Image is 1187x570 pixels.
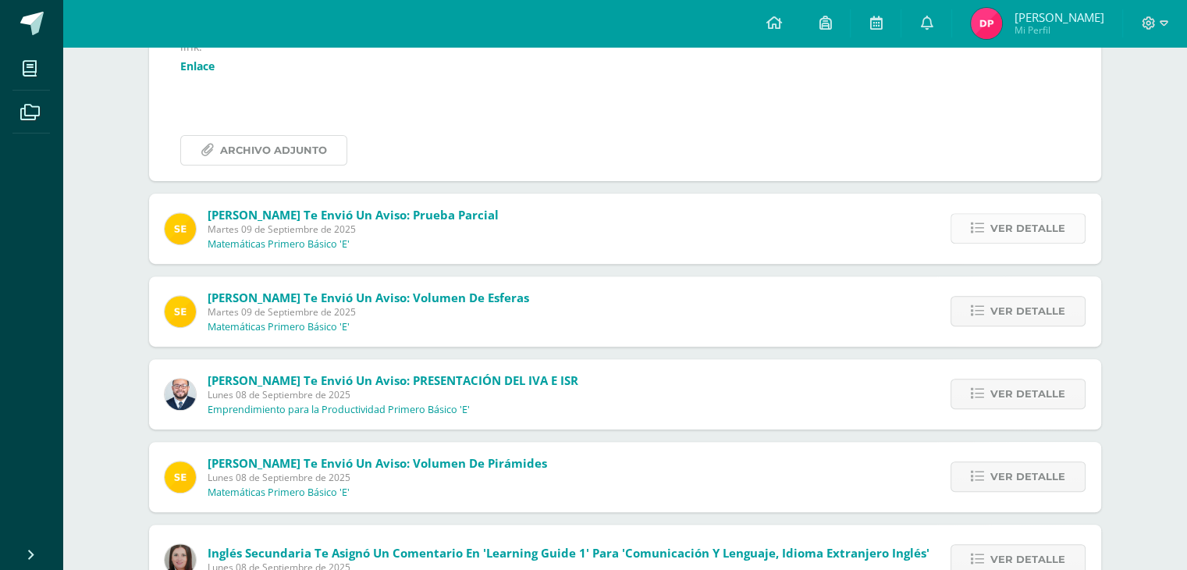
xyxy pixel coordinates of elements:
span: [PERSON_NAME] te envió un aviso: Prueba Parcial [208,207,499,223]
span: Ver detalle [990,379,1065,408]
p: Emprendimiento para la Productividad Primero Básico 'E' [208,404,470,416]
p: Matemáticas Primero Básico 'E' [208,238,350,251]
span: Inglés Secundaria te asignó un comentario en 'Learning Guide 1' para 'Comunicación y Lenguaje, Id... [208,545,929,561]
p: Matemáticas Primero Básico 'E' [208,486,350,499]
span: Martes 09 de Septiembre de 2025 [208,223,499,236]
span: Lunes 08 de Septiembre de 2025 [208,388,578,401]
span: [PERSON_NAME] te envió un aviso: Volumen de esferas [208,290,529,305]
span: Ver detalle [990,462,1065,491]
a: Archivo Adjunto [180,135,347,166]
span: Ver detalle [990,297,1065,326]
img: eaa624bfc361f5d4e8a554d75d1a3cf6.png [165,379,196,410]
span: Lunes 08 de Septiembre de 2025 [208,471,547,484]
img: 59f2ec22ffdda252c69cec5c330313cb.png [971,8,1002,39]
p: Matemáticas Primero Básico 'E' [208,321,350,333]
img: 03c2987289e60ca238394da5f82a525a.png [165,213,196,244]
span: [PERSON_NAME] [1014,9,1103,25]
span: Ver detalle [990,214,1065,243]
span: [PERSON_NAME] te envió un aviso: Volumen de Pirámides [208,455,547,471]
img: 03c2987289e60ca238394da5f82a525a.png [165,461,196,493]
span: Mi Perfil [1014,23,1103,37]
img: 03c2987289e60ca238394da5f82a525a.png [165,296,196,327]
span: Archivo Adjunto [220,136,327,165]
a: Enlace [180,59,215,73]
span: [PERSON_NAME] te envió un aviso: PRESENTACIÓN DEL IVA E ISR [208,372,578,388]
span: Martes 09 de Septiembre de 2025 [208,305,529,319]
